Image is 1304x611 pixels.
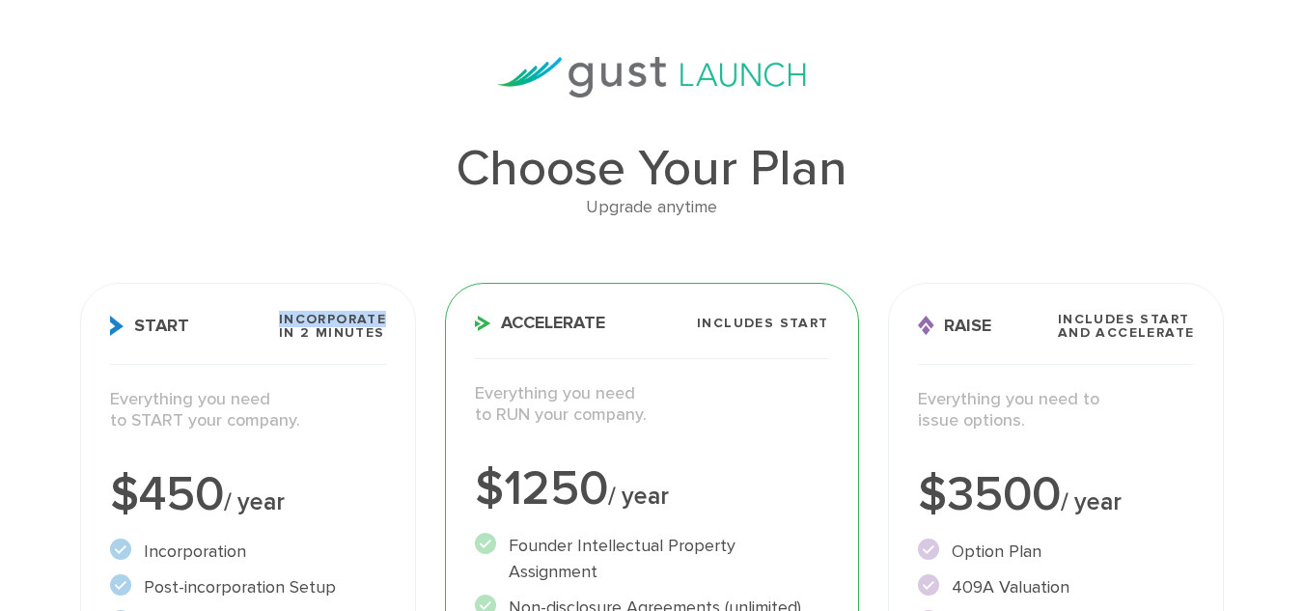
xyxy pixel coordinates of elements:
span: Raise [918,316,991,336]
span: / year [224,487,285,516]
h1: Choose Your Plan [80,144,1225,194]
div: Upgrade anytime [80,194,1225,222]
div: $3500 [918,471,1195,519]
p: Everything you need to RUN your company. [475,383,828,427]
img: gust-launch-logos.svg [497,57,806,97]
span: Includes START [697,317,829,330]
img: Start Icon X2 [110,316,125,336]
li: Option Plan [918,539,1195,565]
div: $1250 [475,465,828,514]
li: Post-incorporation Setup [110,574,387,600]
img: Accelerate Icon [475,316,491,331]
span: Incorporate in 2 Minutes [279,313,386,340]
div: $450 [110,471,387,519]
li: Founder Intellectual Property Assignment [475,533,828,585]
li: Incorporation [110,539,387,565]
img: Raise Icon [918,316,934,336]
li: 409A Valuation [918,574,1195,600]
span: / year [608,482,669,511]
span: Accelerate [475,315,605,332]
p: Everything you need to START your company. [110,389,387,432]
span: Includes START and ACCELERATE [1058,313,1195,340]
span: Start [110,316,189,336]
p: Everything you need to issue options. [918,389,1195,432]
span: / year [1061,487,1122,516]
